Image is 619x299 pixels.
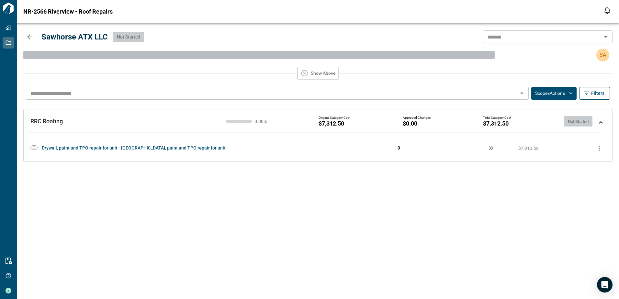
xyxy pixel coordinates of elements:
button: Show Above [297,67,339,80]
span: NR-2566 Riverview - Roof Repairs [23,8,113,15]
span: Filters [591,90,604,96]
span: Total Category Cost [483,116,511,120]
button: Open notification feed [602,5,613,16]
p: SA [600,51,606,59]
span: $7,312.50 [319,120,344,127]
div: RRC Roofing0.00%Original Category Cost$7,312.50Approved Changes$0.00Total Category Cost$7,312.50N... [24,109,612,135]
span: 0 [398,145,400,150]
span: 0.00 % [254,119,274,124]
span: Sawhorse ATX LLC [41,32,108,41]
span: $7,312.50 [483,120,509,127]
div: Open Intercom Messenger [597,277,613,293]
span: RRC Roofing [30,118,63,125]
span: Approved Changes [403,116,431,120]
span: $0.00 [403,120,417,127]
span: Drywall, paint and TPO repair for unit - Drywall, paint and TPO repair for unit [42,142,226,154]
img: expand [599,121,603,124]
span: Original Category Cost [319,116,350,120]
span: Not Started [117,34,140,39]
button: Open [517,89,526,98]
button: ScopesActions [531,87,577,100]
button: Filters [579,87,610,100]
span: Not Started [564,119,592,124]
span: $7,312.50 [518,145,539,151]
button: Open [601,32,610,41]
